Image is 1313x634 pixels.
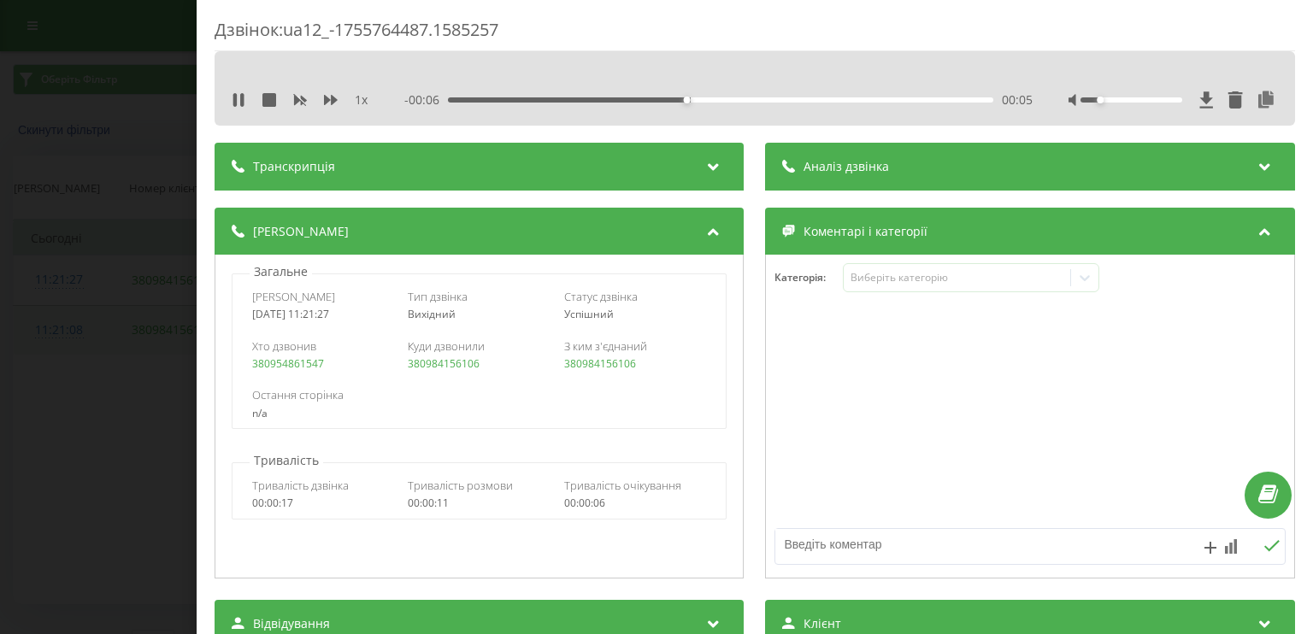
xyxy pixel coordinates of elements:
[564,356,636,371] a: 380984156106
[252,289,335,304] span: [PERSON_NAME]
[405,91,449,109] span: - 00:06
[804,615,842,632] span: Клієнт
[252,478,349,493] span: Тривалість дзвінка
[851,271,1064,285] div: Виберіть категорію
[804,158,890,175] span: Аналіз дзвінка
[684,97,691,103] div: Accessibility label
[252,497,395,509] div: 00:00:17
[252,308,395,320] div: [DATE] 11:21:27
[804,223,928,240] span: Коментарі і категорії
[253,615,330,632] span: Відвідування
[775,272,844,284] h4: Категорія :
[355,91,368,109] span: 1 x
[564,307,614,321] span: Успішний
[564,497,707,509] div: 00:00:06
[1097,97,1104,103] div: Accessibility label
[564,338,647,354] span: З ким з'єднаний
[253,223,349,240] span: [PERSON_NAME]
[409,478,514,493] span: Тривалість розмови
[409,497,551,509] div: 00:00:11
[250,263,312,280] p: Загальне
[1002,91,1033,109] span: 00:05
[409,338,486,354] span: Куди дзвонили
[409,289,468,304] span: Тип дзвінка
[409,307,456,321] span: Вихідний
[250,452,323,469] p: Тривалість
[564,478,681,493] span: Тривалість очікування
[564,289,638,304] span: Статус дзвінка
[252,408,706,420] div: n/a
[253,158,335,175] span: Транскрипція
[252,356,324,371] a: 380954861547
[252,387,344,402] span: Остання сторінка
[215,18,1295,51] div: Дзвінок : ua12_-1755764487.1585257
[409,356,480,371] a: 380984156106
[252,338,316,354] span: Хто дзвонив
